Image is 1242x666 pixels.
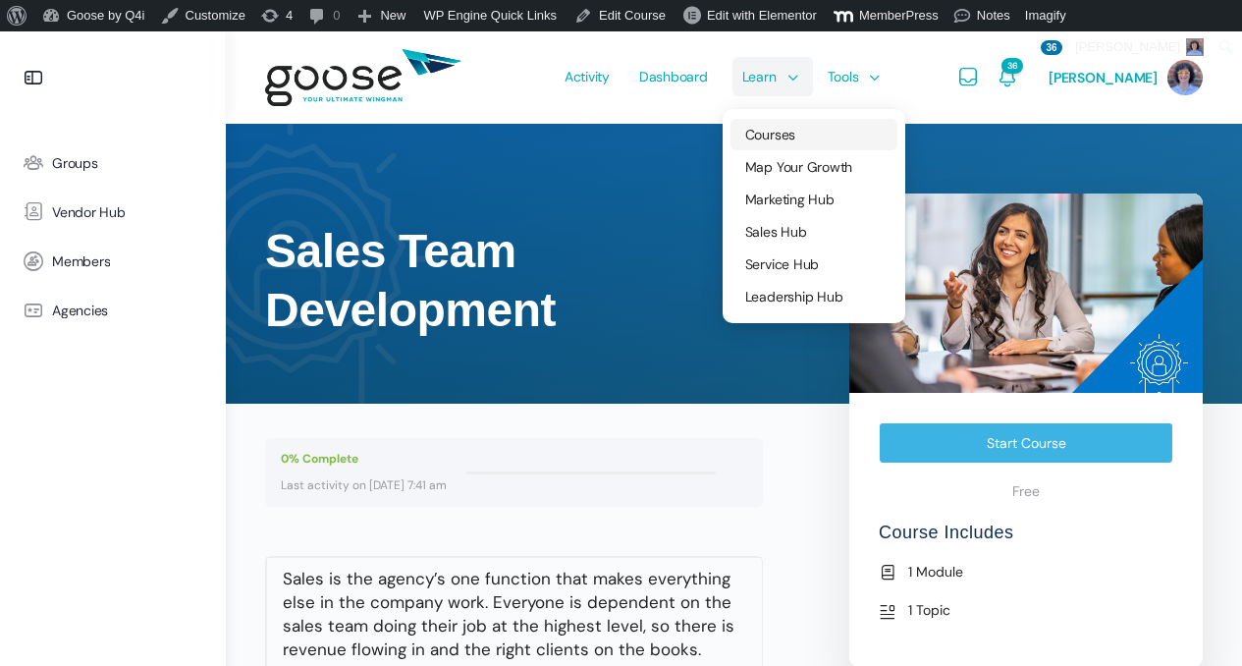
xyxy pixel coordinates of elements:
a: Leadership Hub [730,281,897,312]
span: Edit with Elementor [707,8,817,23]
a: Vendor Hub [10,188,216,237]
a: Tools [818,31,886,124]
h1: Sales Team Development [265,222,731,340]
div: Last activity on [DATE] 7:41 am [281,472,447,499]
span: 36 [1001,58,1023,74]
span: Members [52,253,110,270]
span: Service Hub [745,255,819,273]
span: Marketing Hub [745,191,835,208]
span: Map Your Growth [745,158,852,176]
a: Activity [555,31,620,124]
span: Agencies [52,303,108,319]
a: Sales Hub [730,216,897,248]
span: 36 [1041,40,1061,55]
span: Activity [565,30,610,123]
span: [PERSON_NAME] [1049,69,1158,86]
span: Leadership Hub [745,288,843,305]
a: Map Your Growth [730,151,897,183]
span: Groups [52,155,98,172]
span: Tools [828,30,859,123]
span: Vendor Hub [52,204,126,221]
a: Learn [732,31,803,124]
div: 0% Complete [281,446,447,472]
a: Agencies [10,286,216,335]
iframe: Chat Widget [802,420,1242,666]
span: Sales Hub [745,223,807,241]
span: [PERSON_NAME] [1075,31,1204,63]
a: Notifications [996,31,1019,124]
a: Members [10,237,216,286]
a: Messages [956,31,980,124]
a: Courses [730,119,897,150]
span: Learn [742,30,777,123]
a: Groups [10,139,216,188]
a: Service Hub [730,249,897,280]
a: Marketing Hub [730,184,897,215]
a: Dashboard [629,31,718,124]
span: Courses [745,126,795,143]
span: Dashboard [639,30,708,123]
a: [PERSON_NAME] [1049,31,1203,124]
